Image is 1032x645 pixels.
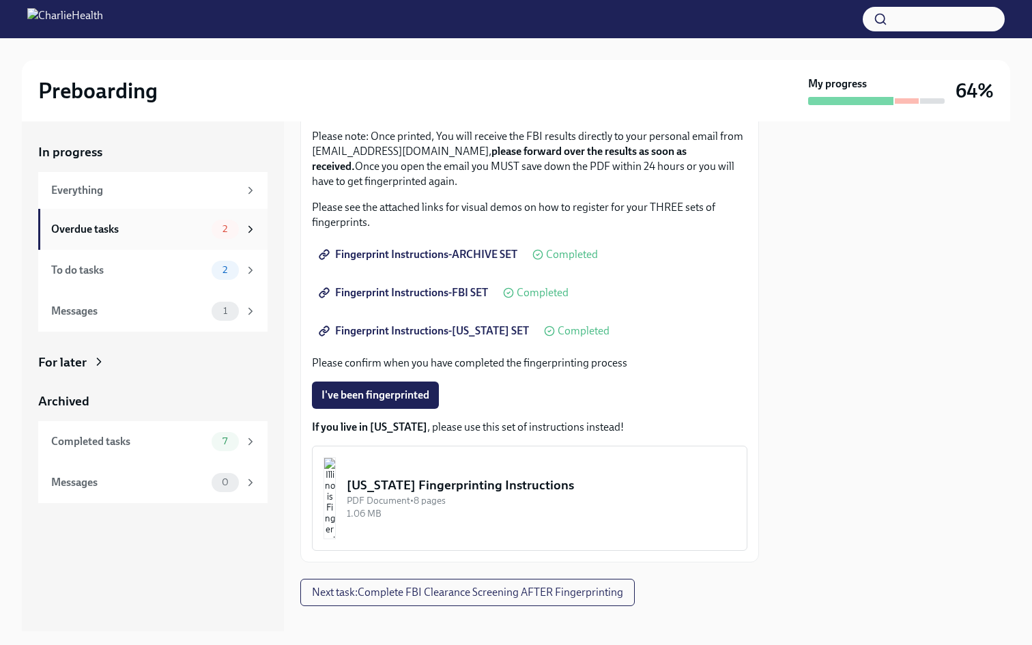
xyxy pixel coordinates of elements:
strong: If you live in [US_STATE] [312,420,427,433]
a: Messages1 [38,291,268,332]
div: To do tasks [51,263,206,278]
span: Fingerprint Instructions-FBI SET [321,286,488,300]
div: PDF Document • 8 pages [347,494,736,507]
span: Next task : Complete FBI Clearance Screening AFTER Fingerprinting [312,586,623,599]
a: Fingerprint Instructions-FBI SET [312,279,498,306]
p: Please see the attached links for visual demos on how to register for your THREE sets of fingerpr... [312,200,747,230]
a: In progress [38,143,268,161]
h2: Preboarding [38,77,158,104]
a: Archived [38,392,268,410]
a: Messages0 [38,462,268,503]
span: Fingerprint Instructions-[US_STATE] SET [321,324,529,338]
span: 2 [214,265,235,275]
img: CharlieHealth [27,8,103,30]
a: Fingerprint Instructions-ARCHIVE SET [312,241,527,268]
span: Completed [558,326,610,336]
a: For later [38,354,268,371]
strong: My progress [808,76,867,91]
a: Completed tasks7 [38,421,268,462]
a: To do tasks2 [38,250,268,291]
strong: please forward over the results as soon as received. [312,145,687,173]
div: Messages [51,304,206,319]
img: Illinois Fingerprinting Instructions [324,457,336,539]
button: [US_STATE] Fingerprinting InstructionsPDF Document•8 pages1.06 MB [312,446,747,551]
p: , please use this set of instructions instead! [312,420,747,435]
div: [US_STATE] Fingerprinting Instructions [347,476,736,494]
a: Overdue tasks2 [38,209,268,250]
span: 2 [214,224,235,234]
p: Please confirm when you have completed the fingerprinting process [312,356,747,371]
div: For later [38,354,87,371]
span: Fingerprint Instructions-ARCHIVE SET [321,248,517,261]
a: Everything [38,172,268,209]
div: Everything [51,183,239,198]
button: Next task:Complete FBI Clearance Screening AFTER Fingerprinting [300,579,635,606]
div: Messages [51,475,206,490]
span: 0 [214,477,237,487]
span: Completed [546,249,598,260]
p: Please note: Once printed, You will receive the FBI results directly to your personal email from ... [312,129,747,189]
span: 1 [215,306,235,316]
h3: 64% [956,78,994,103]
a: Fingerprint Instructions-[US_STATE] SET [312,317,539,345]
span: Completed [517,287,569,298]
div: 1.06 MB [347,507,736,520]
span: I've been fingerprinted [321,388,429,402]
button: I've been fingerprinted [312,382,439,409]
div: Completed tasks [51,434,206,449]
span: 7 [214,436,235,446]
div: Overdue tasks [51,222,206,237]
